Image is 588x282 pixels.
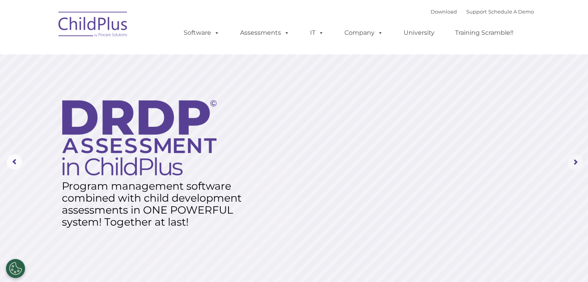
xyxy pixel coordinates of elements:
[6,259,25,278] button: Cookies Settings
[63,214,136,234] a: Learn More
[447,25,521,41] a: Training Scramble!!
[62,100,216,175] img: DRDP Assessment in ChildPlus
[302,25,332,41] a: IT
[107,51,131,57] span: Last name
[107,83,140,88] span: Phone number
[549,245,588,282] iframe: Chat Widget
[337,25,391,41] a: Company
[55,6,132,45] img: ChildPlus by Procare Solutions
[62,180,250,228] rs-layer: Program management software combined with child development assessments in ONE POWERFUL system! T...
[431,8,457,15] a: Download
[396,25,442,41] a: University
[488,8,534,15] a: Schedule A Demo
[466,8,487,15] a: Support
[232,25,297,41] a: Assessments
[176,25,227,41] a: Software
[431,8,534,15] font: |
